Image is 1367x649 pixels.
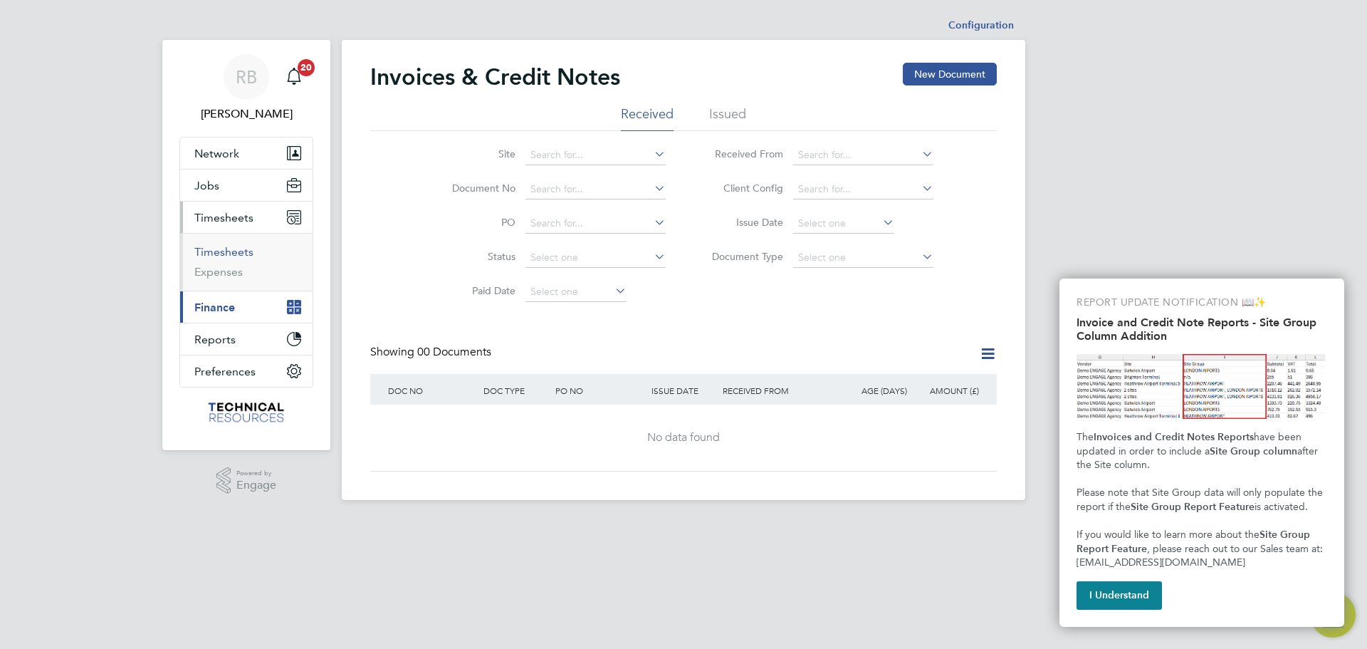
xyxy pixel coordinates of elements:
span: is activated. [1255,501,1308,513]
strong: Site Group Report Feature [1131,501,1255,513]
div: Showing [370,345,494,360]
input: Select one [525,248,666,268]
div: PO NO [552,374,647,407]
span: RB [236,68,257,86]
span: 20 [298,59,315,76]
span: Please note that Site Group data will only populate the report if the [1077,487,1326,513]
button: I Understand [1077,581,1162,610]
span: Engage [236,479,276,492]
span: have been updated in order to include a [1077,431,1304,457]
li: Configuration [948,11,1014,40]
label: Client Config [701,182,783,194]
input: Search for... [525,180,666,199]
label: PO [434,216,515,229]
img: technicalresources-logo-retina.png [206,402,287,425]
li: Issued [709,105,746,131]
span: Preferences [194,365,256,378]
label: Paid Date [434,284,515,297]
h2: Invoice and Credit Note Reports - Site Group Column Addition [1077,316,1327,343]
label: Issue Date [701,216,783,229]
span: Jobs [194,179,219,192]
label: Received From [701,147,783,160]
span: , please reach out to our Sales team at: [EMAIL_ADDRESS][DOMAIN_NAME] [1077,543,1326,569]
input: Search for... [793,145,933,165]
h2: Invoices & Credit Notes [370,63,620,91]
label: Document Type [701,250,783,263]
div: DOC TYPE [480,374,552,407]
div: RECEIVED FROM [719,374,839,407]
span: Finance [194,301,235,314]
div: AGE (DAYS) [839,374,911,407]
div: No data found [384,430,983,445]
strong: Site Group Report Feature [1077,529,1313,555]
img: Site Group Column in Invoices Report [1077,354,1327,419]
div: DOC NO [384,374,480,407]
input: Select one [793,214,894,234]
input: Search for... [793,180,933,199]
input: Search for... [525,145,666,165]
li: Received [621,105,674,131]
span: If you would like to learn more about the [1077,529,1259,541]
label: Document No [434,182,515,194]
input: Select one [525,282,627,302]
a: Expenses [194,265,243,279]
nav: Main navigation [162,40,330,450]
strong: Site Group column [1210,445,1297,457]
strong: Invoices and Credit Notes Reports [1094,431,1254,443]
div: AMOUNT (£) [911,374,983,407]
div: ISSUE DATE [648,374,720,407]
p: REPORT UPDATE NOTIFICATION 📖✨ [1077,296,1327,310]
span: Powered by [236,467,276,479]
div: Invoice and Credit Note Reports - Site Group Column Addition [1059,279,1344,627]
input: Search for... [525,214,666,234]
a: Timesheets [194,245,253,259]
a: Go to home page [179,402,313,425]
span: The [1077,431,1094,443]
span: 00 Documents [417,345,491,359]
button: New Document [903,63,997,85]
input: Select one [793,248,933,268]
a: Go to account details [179,54,313,123]
label: Status [434,250,515,263]
span: Timesheets [194,211,253,224]
span: Reports [194,333,236,346]
label: Site [434,147,515,160]
span: Network [194,147,239,160]
span: Rianna Bowles [179,105,313,123]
